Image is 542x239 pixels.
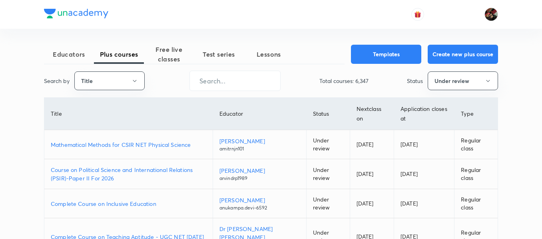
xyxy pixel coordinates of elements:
[244,49,294,59] span: Lessons
[306,130,350,159] td: Under review
[454,130,498,159] td: Regular class
[219,166,300,175] p: [PERSON_NAME]
[454,189,498,218] td: Regular class
[51,140,206,149] a: Mathematical Methods for CSIR NET Physical Science
[219,137,300,152] a: [PERSON_NAME]amitrnjn101
[350,159,394,189] td: [DATE]
[94,49,144,59] span: Plus courses
[428,71,498,90] button: Under review
[74,71,145,90] button: Title
[394,130,454,159] td: [DATE]
[484,8,498,21] img: Shweta Kokate
[394,159,454,189] td: [DATE]
[219,145,300,152] p: amitrnjn101
[44,77,70,85] p: Search by
[51,199,206,208] a: Complete Course on Inclusive Education
[428,45,498,64] button: Create new plus course
[351,45,421,64] button: Templates
[350,130,394,159] td: [DATE]
[44,9,108,18] img: Company Logo
[44,49,94,59] span: Educators
[190,71,280,91] input: Search...
[350,189,394,218] td: [DATE]
[213,98,306,130] th: Educator
[51,166,206,182] a: Course on Political Science and International Relations (PSIR)-Paper II For 2026
[306,189,350,218] td: Under review
[194,49,244,59] span: Test series
[454,98,498,130] th: Type
[454,159,498,189] td: Regular class
[144,45,194,64] span: Free live classes
[319,77,369,85] p: Total courses: 6,347
[306,159,350,189] td: Under review
[219,204,300,211] p: anukampa.devi-6592
[394,189,454,218] td: [DATE]
[414,11,421,18] img: avatar
[306,98,350,130] th: Status
[350,98,394,130] th: Next class on
[219,166,300,182] a: [PERSON_NAME]arvindrp1989
[219,196,300,211] a: [PERSON_NAME]anukampa.devi-6592
[394,98,454,130] th: Application closes at
[219,175,300,182] p: arvindrp1989
[411,8,424,21] button: avatar
[407,77,423,85] p: Status
[44,9,108,20] a: Company Logo
[219,137,300,145] p: [PERSON_NAME]
[219,196,300,204] p: [PERSON_NAME]
[44,98,213,130] th: Title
